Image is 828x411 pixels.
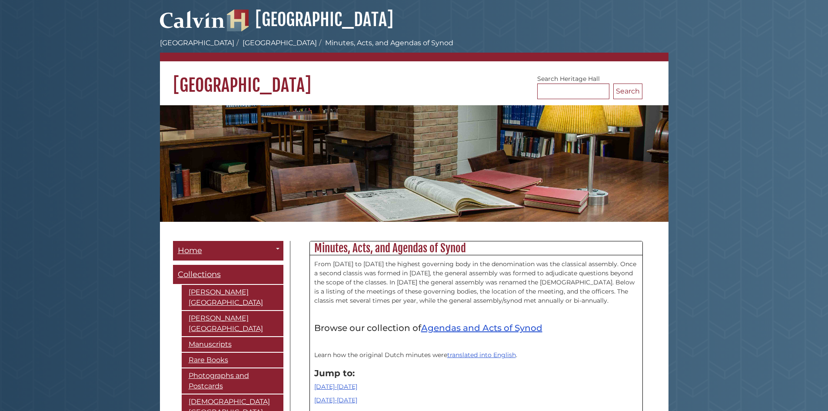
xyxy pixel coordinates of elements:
span: Home [178,246,202,255]
a: [PERSON_NAME][GEOGRAPHIC_DATA] [182,311,283,336]
strong: Jump to: [314,368,355,378]
li: Minutes, Acts, and Agendas of Synod [317,38,453,48]
h4: Browse our collection of [314,323,638,333]
a: translated into English [447,351,516,359]
a: Home [173,241,283,261]
a: Rare Books [182,353,283,368]
span: Collections [178,270,221,279]
a: [GEOGRAPHIC_DATA] [160,39,234,47]
p: From [DATE] to [DATE] the highest governing body in the denomination was the classical assembly. ... [314,260,638,305]
img: Hekman Library Logo [227,10,249,31]
nav: breadcrumb [160,38,668,61]
a: [GEOGRAPHIC_DATA] [243,39,317,47]
p: Learn how the original Dutch minutes were . [314,351,638,360]
a: [PERSON_NAME][GEOGRAPHIC_DATA] [182,285,283,310]
img: Calvin [160,7,225,31]
h1: [GEOGRAPHIC_DATA] [160,61,668,96]
a: Collections [173,265,283,284]
a: Calvin University [160,20,225,28]
h2: Minutes, Acts, and Agendas of Synod [310,241,642,255]
a: [GEOGRAPHIC_DATA] [227,9,393,30]
a: [DATE]-[DATE] [314,383,357,391]
a: Manuscripts [182,337,283,352]
a: Photographs and Postcards [182,368,283,394]
a: Agendas and Acts of Synod [421,323,542,333]
a: [DATE]-[DATE] [314,396,357,404]
button: Search [613,84,642,99]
